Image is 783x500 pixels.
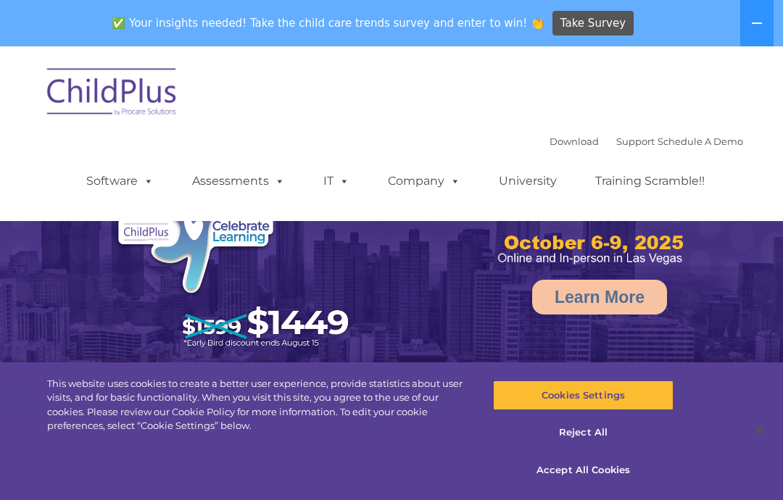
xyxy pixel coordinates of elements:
a: Training Scramble!! [581,167,719,196]
button: Cookies Settings [493,380,673,411]
span: Take Survey [560,11,626,36]
button: Close [744,414,776,446]
button: Reject All [493,418,673,449]
a: Take Survey [552,11,634,36]
a: Company [373,167,475,196]
a: Software [72,167,168,196]
img: ChildPlus by Procare Solutions [40,58,185,130]
a: IT [309,167,364,196]
a: Assessments [178,167,299,196]
a: Schedule A Demo [658,136,743,147]
a: Support [616,136,655,147]
font: | [550,136,743,147]
button: Accept All Cookies [493,455,673,486]
div: This website uses cookies to create a better user experience, provide statistics about user visit... [47,377,470,433]
a: Learn More [532,280,667,314]
a: Download [550,136,599,147]
a: University [484,167,571,196]
span: ✅ Your insights needed! Take the child care trends survey and enter to win! 👏 [107,9,550,38]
